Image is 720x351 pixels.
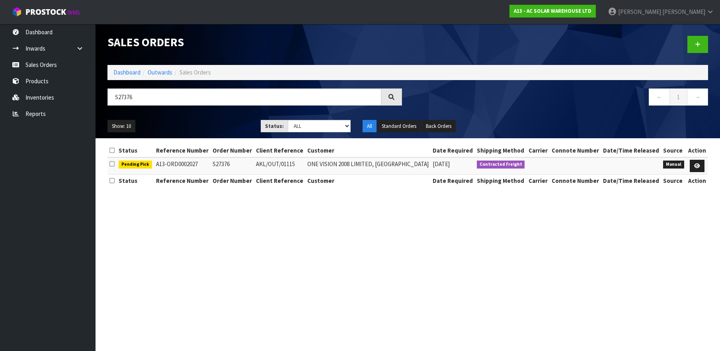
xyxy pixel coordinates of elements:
nav: Page navigation [414,88,708,108]
th: Date Required [431,144,475,157]
button: Show: 10 [107,120,135,133]
span: [PERSON_NAME] [662,8,705,16]
small: WMS [68,9,80,16]
th: Shipping Method [475,144,527,157]
th: Shipping Method [475,175,527,187]
th: Status [117,144,154,157]
th: Customer [305,144,431,157]
span: Sales Orders [180,69,211,76]
h1: Sales Orders [107,36,402,49]
th: Action [686,175,708,187]
button: Standard Orders [377,120,421,133]
th: Carrier [527,144,550,157]
strong: Status: [265,123,284,129]
th: Connote Number [550,144,601,157]
td: ONE VISION 2008 LIMITED, [GEOGRAPHIC_DATA] [305,157,431,175]
th: Client Reference [254,144,305,157]
span: Pending Pick [119,161,152,169]
a: 1 [669,88,687,106]
a: Outwards [148,69,172,76]
a: → [687,88,708,106]
th: Reference Number [154,175,211,187]
th: Source [661,175,686,187]
span: [PERSON_NAME] [618,8,661,16]
th: Date/Time Released [601,175,661,187]
th: Reference Number [154,144,211,157]
a: ← [649,88,670,106]
th: Order Number [211,175,254,187]
td: S27376 [211,157,254,175]
button: Back Orders [421,120,456,133]
img: cube-alt.png [12,7,22,17]
th: Source [661,144,686,157]
input: Search sales orders [107,88,381,106]
a: Dashboard [113,69,140,76]
th: Status [117,175,154,187]
th: Connote Number [550,175,601,187]
strong: A13 - AC SOLAR WAREHOUSE LTD [514,8,591,14]
span: [DATE] [433,160,450,168]
td: AKL/OUT/01115 [254,157,305,175]
th: Client Reference [254,175,305,187]
span: Manual [663,161,684,169]
th: Date Required [431,175,475,187]
th: Carrier [527,175,550,187]
th: Action [686,144,708,157]
th: Order Number [211,144,254,157]
button: All [363,120,377,133]
td: A13-ORD0002027 [154,157,211,175]
span: ProStock [25,7,66,17]
span: Contracted Freight [477,161,525,169]
th: Date/Time Released [601,144,661,157]
th: Customer [305,175,431,187]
